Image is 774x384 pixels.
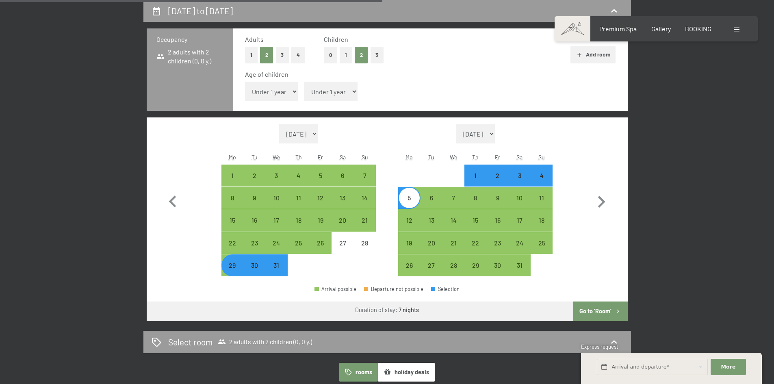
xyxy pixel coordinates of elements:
div: Arrival possible [288,232,310,254]
div: 20 [421,240,442,260]
button: Add room [570,46,616,64]
div: Arrival possible [486,209,508,231]
div: 24 [509,240,530,260]
div: Arrival possible [509,254,531,276]
div: Fri Jan 30 2026 [486,254,508,276]
div: Wed Dec 31 2025 [265,254,287,276]
div: Arrival possible [288,165,310,187]
div: 15 [465,217,486,237]
div: Tue Jan 27 2026 [421,254,442,276]
div: Arrival possible [221,187,243,209]
div: Thu Jan 22 2026 [464,232,486,254]
div: Arrival possible [243,187,265,209]
div: 17 [509,217,530,237]
div: Arrival possible [421,232,442,254]
div: Arrival possible [486,165,508,187]
div: Arrival possible [353,187,375,209]
div: Arrival possible [442,209,464,231]
div: Arrival possible [509,165,531,187]
div: Arrival possible [288,209,310,231]
div: Tue Dec 16 2025 [243,209,265,231]
div: 12 [399,217,419,237]
div: Sun Dec 21 2025 [353,209,375,231]
div: 29 [465,262,486,282]
abbr: Sunday [538,154,545,161]
div: 7 [443,195,464,215]
div: 16 [487,217,507,237]
div: 1 [465,172,486,193]
div: 7 [354,172,375,193]
div: 22 [465,240,486,260]
div: Tue Dec 09 2025 [243,187,265,209]
div: 10 [266,195,286,215]
div: Arrival possible [464,165,486,187]
div: Arrival possible [531,165,553,187]
div: 23 [487,240,507,260]
div: Sat Jan 24 2026 [509,232,531,254]
div: Thu Jan 01 2026 [464,165,486,187]
div: Arrival possible [221,232,243,254]
abbr: Sunday [362,154,368,161]
div: Sun Jan 11 2026 [531,187,553,209]
button: rooms [339,363,378,382]
div: 14 [354,195,375,215]
div: 6 [332,172,353,193]
div: 9 [487,195,507,215]
abbr: Tuesday [251,154,258,161]
button: 2 [260,47,273,63]
a: BOOKING [685,25,711,33]
div: 26 [310,240,331,260]
div: Arrival possible [421,187,442,209]
span: Express request [581,343,618,350]
div: Arrival possible [464,254,486,276]
div: 30 [244,262,265,282]
span: More [721,363,736,371]
div: 9 [244,195,265,215]
div: 22 [222,240,243,260]
div: 2 [487,172,507,193]
abbr: Saturday [516,154,523,161]
div: Mon Dec 01 2025 [221,165,243,187]
div: Fri Dec 19 2025 [310,209,332,231]
button: 0 [324,47,337,63]
div: 21 [354,217,375,237]
div: Sun Jan 04 2026 [531,165,553,187]
div: 8 [222,195,243,215]
div: 28 [354,240,375,260]
div: Thu Dec 11 2025 [288,187,310,209]
div: 19 [399,240,419,260]
div: Fri Dec 26 2025 [310,232,332,254]
div: Arrival possible [221,209,243,231]
div: 24 [266,240,286,260]
h3: Occupancy [156,35,223,44]
div: Arrival possible [332,209,353,231]
div: Arrival not possible [243,254,265,276]
button: holiday deals [378,363,435,382]
div: Mon Jan 12 2026 [398,209,420,231]
button: 1 [245,47,258,63]
div: Arrival possible [288,187,310,209]
div: Arrival possible [531,187,553,209]
div: Arrival not possible [332,232,353,254]
div: Sat Dec 13 2025 [332,187,353,209]
div: Arrival possible [531,209,553,231]
div: 25 [288,240,309,260]
div: Arrival possible [265,232,287,254]
div: Wed Jan 14 2026 [442,209,464,231]
div: 11 [288,195,309,215]
div: Arrival possible [509,232,531,254]
div: 26 [399,262,419,282]
div: 18 [531,217,552,237]
div: 12 [310,195,331,215]
div: Mon Dec 22 2025 [221,232,243,254]
div: 2 [244,172,265,193]
div: Arrival possible [398,209,420,231]
div: Wed Jan 21 2026 [442,232,464,254]
div: Arrival possible [509,209,531,231]
div: 20 [332,217,353,237]
div: Sun Dec 14 2025 [353,187,375,209]
abbr: Thursday [295,154,302,161]
div: Sat Jan 10 2026 [509,187,531,209]
div: Arrival possible [243,165,265,187]
button: Previous month [161,124,184,277]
